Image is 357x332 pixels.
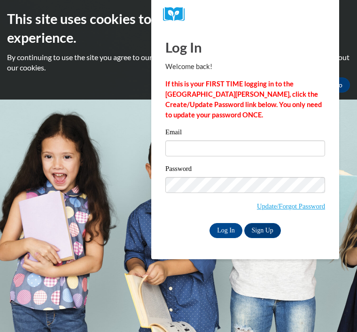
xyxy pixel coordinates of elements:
[7,9,350,47] h2: This site uses cookies to help improve your learning experience.
[210,223,242,238] input: Log In
[7,52,350,73] p: By continuing to use the site you agree to our use of cookies. Use the ‘More info’ button to read...
[165,62,325,72] p: Welcome back!
[165,38,325,57] h1: Log In
[163,7,191,22] img: Logo brand
[165,129,325,138] label: Email
[165,165,325,175] label: Password
[257,202,325,210] a: Update/Forgot Password
[163,7,327,22] a: COX Campus
[165,80,322,119] strong: If this is your FIRST TIME logging in to the [GEOGRAPHIC_DATA][PERSON_NAME], click the Create/Upd...
[244,223,281,238] a: Sign Up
